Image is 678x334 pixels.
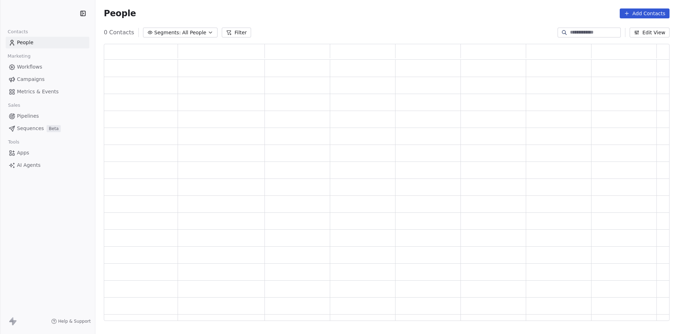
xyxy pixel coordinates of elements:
[6,123,89,134] a: SequencesBeta
[6,110,89,122] a: Pipelines
[17,88,59,95] span: Metrics & Events
[154,29,181,36] span: Segments:
[17,63,42,71] span: Workflows
[5,137,22,147] span: Tools
[17,112,39,120] span: Pipelines
[5,51,34,61] span: Marketing
[5,100,23,111] span: Sales
[620,8,670,18] button: Add Contacts
[104,8,136,19] span: People
[222,28,251,37] button: Filter
[104,28,134,37] span: 0 Contacts
[6,74,89,85] a: Campaigns
[58,318,91,324] span: Help & Support
[17,149,29,157] span: Apps
[6,86,89,98] a: Metrics & Events
[17,76,44,83] span: Campaigns
[182,29,206,36] span: All People
[47,125,61,132] span: Beta
[51,318,91,324] a: Help & Support
[5,27,31,37] span: Contacts
[630,28,670,37] button: Edit View
[6,159,89,171] a: AI Agents
[17,125,44,132] span: Sequences
[6,147,89,159] a: Apps
[6,37,89,48] a: People
[17,162,41,169] span: AI Agents
[6,61,89,73] a: Workflows
[17,39,34,46] span: People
